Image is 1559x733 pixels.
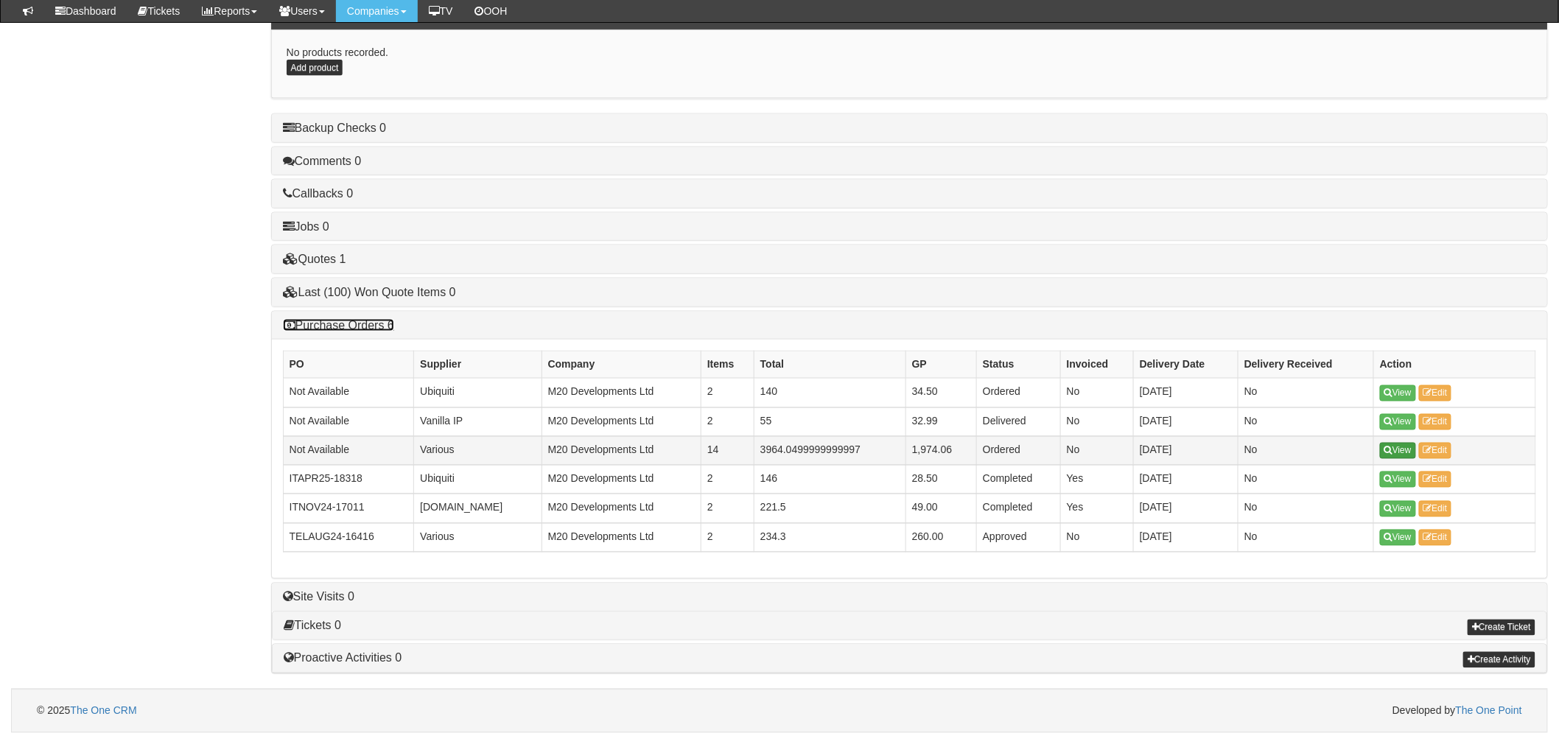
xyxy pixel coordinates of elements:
a: Proactive Activities 0 [284,652,402,664]
th: Action [1373,351,1535,379]
a: Edit [1419,443,1452,459]
td: M20 Developments Ltd [542,523,701,552]
td: M20 Developments Ltd [542,379,701,407]
td: Various [414,436,542,465]
td: ITNOV24-17011 [283,494,414,523]
a: Edit [1419,501,1452,517]
td: M20 Developments Ltd [542,494,701,523]
td: 221.5 [754,494,905,523]
td: Yes [1060,494,1133,523]
span: © 2025 [37,705,137,717]
th: Status [976,351,1060,379]
td: 2 [701,407,754,436]
td: [DATE] [1133,436,1238,465]
a: Create Ticket [1468,620,1535,636]
a: View [1380,443,1416,459]
a: Tickets 0 [284,620,341,632]
td: 234.3 [754,523,905,552]
td: 146 [754,466,905,494]
td: TELAUG24-16416 [283,523,414,552]
td: Not Available [283,407,414,436]
th: Total [754,351,905,379]
th: Delivery Date [1133,351,1238,379]
td: M20 Developments Ltd [542,407,701,436]
a: Last (100) Won Quote Items 0 [283,286,456,298]
td: 140 [754,379,905,407]
td: Approved [976,523,1060,552]
td: No [1238,436,1373,465]
td: Ubiquiti [414,466,542,494]
th: Items [701,351,754,379]
a: Edit [1419,414,1452,430]
a: Purchase Orders 6 [283,319,394,332]
a: Add product [287,60,343,76]
td: M20 Developments Ltd [542,466,701,494]
td: 2 [701,523,754,552]
td: [DATE] [1133,523,1238,552]
td: 3964.0499999999997 [754,436,905,465]
th: Company [542,351,701,379]
td: No [1238,466,1373,494]
td: No [1060,379,1133,407]
td: Completed [976,466,1060,494]
td: No [1238,379,1373,407]
a: The One Point [1456,705,1522,717]
th: Delivery Received [1238,351,1373,379]
th: Supplier [414,351,542,379]
a: Create Activity [1463,652,1535,668]
td: No [1060,407,1133,436]
a: View [1380,530,1416,546]
th: Invoiced [1060,351,1133,379]
a: Edit [1419,471,1452,488]
td: 14 [701,436,754,465]
a: The One CRM [70,705,136,717]
td: 49.00 [905,494,976,523]
td: 2 [701,494,754,523]
td: No [1060,523,1133,552]
td: [DATE] [1133,379,1238,407]
td: 28.50 [905,466,976,494]
td: 34.50 [905,379,976,407]
td: No [1238,407,1373,436]
th: GP [905,351,976,379]
td: Various [414,523,542,552]
td: 2 [701,466,754,494]
td: 260.00 [905,523,976,552]
td: Not Available [283,436,414,465]
a: Jobs 0 [283,220,329,233]
a: Edit [1419,385,1452,401]
td: [DOMAIN_NAME] [414,494,542,523]
td: Completed [976,494,1060,523]
a: View [1380,471,1416,488]
td: Ubiquiti [414,379,542,407]
span: Developed by [1392,704,1522,718]
td: Ordered [976,379,1060,407]
td: 32.99 [905,407,976,436]
td: [DATE] [1133,407,1238,436]
td: No [1238,523,1373,552]
td: Not Available [283,379,414,407]
a: Backup Checks 0 [283,122,387,134]
td: ITAPR25-18318 [283,466,414,494]
td: Vanilla IP [414,407,542,436]
td: No [1238,494,1373,523]
td: 55 [754,407,905,436]
a: Edit [1419,530,1452,546]
a: Callbacks 0 [283,187,354,200]
a: View [1380,385,1416,401]
a: Quotes 1 [283,253,346,265]
a: View [1380,501,1416,517]
td: 1,974.06 [905,436,976,465]
th: PO [283,351,414,379]
td: No [1060,436,1133,465]
td: Yes [1060,466,1133,494]
div: No products recorded. [271,30,1548,99]
td: Ordered [976,436,1060,465]
a: Site Visits 0 [283,591,354,603]
a: View [1380,414,1416,430]
a: Comments 0 [283,155,362,167]
td: 2 [701,379,754,407]
td: M20 Developments Ltd [542,436,701,465]
td: [DATE] [1133,466,1238,494]
td: [DATE] [1133,494,1238,523]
